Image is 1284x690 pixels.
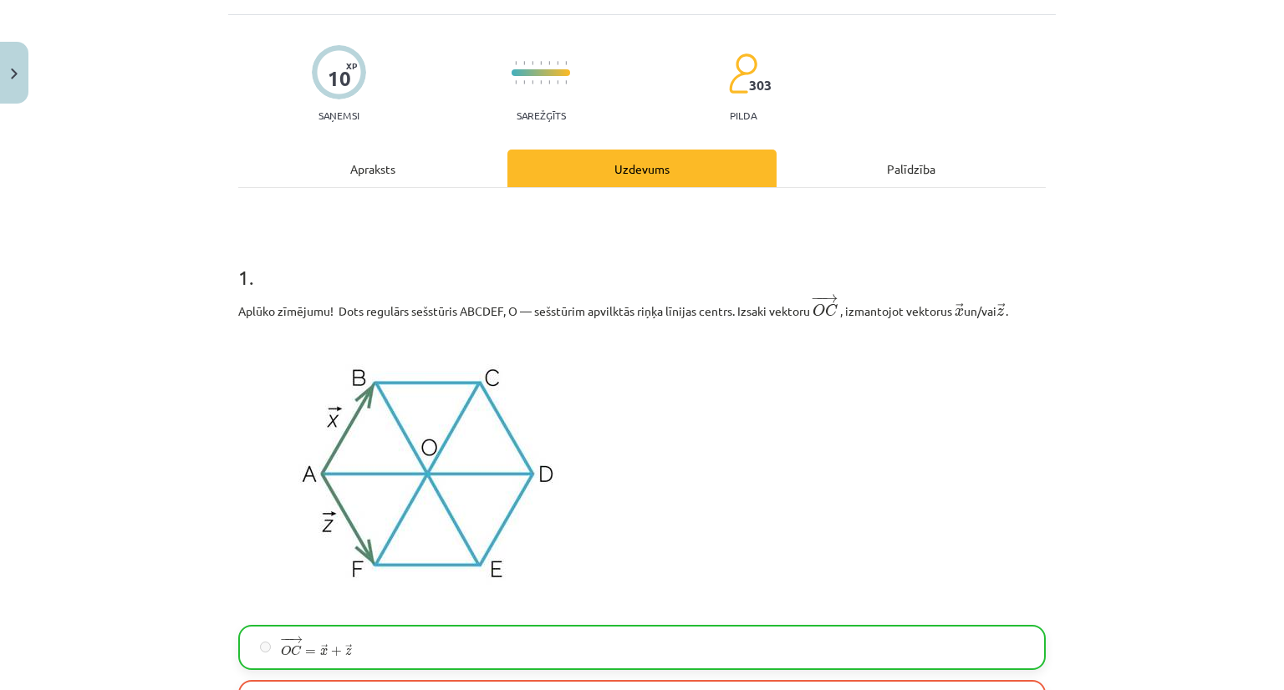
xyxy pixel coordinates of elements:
[816,294,818,303] span: −
[281,645,291,656] span: O
[997,303,1006,315] span: →
[328,67,351,90] div: 10
[548,61,550,65] img: icon-short-line-57e1e144782c952c97e751825c79c345078a6d821885a25fce030b3d8c18986b.svg
[523,80,525,84] img: icon-short-line-57e1e144782c952c97e751825c79c345078a6d821885a25fce030b3d8c18986b.svg
[565,80,567,84] img: icon-short-line-57e1e144782c952c97e751825c79c345078a6d821885a25fce030b3d8c18986b.svg
[11,68,18,79] img: icon-close-lesson-0947bae3869378f0d4975bcd49f059093ad1ed9edebbc8119c70593378902aed.svg
[777,150,1046,187] div: Palīdzība
[515,80,517,84] img: icon-short-line-57e1e144782c952c97e751825c79c345078a6d821885a25fce030b3d8c18986b.svg
[345,648,352,656] span: z
[548,80,550,84] img: icon-short-line-57e1e144782c952c97e751825c79c345078a6d821885a25fce030b3d8c18986b.svg
[345,644,352,654] span: →
[565,61,567,65] img: icon-short-line-57e1e144782c952c97e751825c79c345078a6d821885a25fce030b3d8c18986b.svg
[291,645,302,656] span: C
[955,308,964,317] span: x
[532,61,533,65] img: icon-short-line-57e1e144782c952c97e751825c79c345078a6d821885a25fce030b3d8c18986b.svg
[728,53,757,94] img: students-c634bb4e5e11cddfef0936a35e636f08e4e9abd3cc4e673bd6f9a4125e45ecb1.svg
[321,644,328,654] span: →
[955,303,964,315] span: →
[825,304,838,317] span: C
[238,293,1046,321] p: Aplūko zīmējumu! Dots regulārs sešstūris ABCDEF, O — sešstūrim apvilktās riņķa līnijas centrs. Iz...
[517,109,566,121] p: Sarežģīts
[289,636,303,643] span: →
[331,647,342,657] span: +
[280,636,291,643] span: −
[312,109,366,121] p: Saņemsi
[284,636,286,643] span: −
[540,80,542,84] img: icon-short-line-57e1e144782c952c97e751825c79c345078a6d821885a25fce030b3d8c18986b.svg
[813,304,825,317] span: O
[811,294,823,303] span: −
[515,61,517,65] img: icon-short-line-57e1e144782c952c97e751825c79c345078a6d821885a25fce030b3d8c18986b.svg
[523,61,525,65] img: icon-short-line-57e1e144782c952c97e751825c79c345078a6d821885a25fce030b3d8c18986b.svg
[730,109,757,121] p: pilda
[557,80,558,84] img: icon-short-line-57e1e144782c952c97e751825c79c345078a6d821885a25fce030b3d8c18986b.svg
[305,650,316,655] span: =
[822,294,838,303] span: →
[749,78,772,93] span: 303
[238,236,1046,288] h1: 1 .
[996,308,1004,317] span: z
[507,150,777,187] div: Uzdevums
[532,80,533,84] img: icon-short-line-57e1e144782c952c97e751825c79c345078a6d821885a25fce030b3d8c18986b.svg
[238,150,507,187] div: Apraksts
[346,61,357,70] span: XP
[540,61,542,65] img: icon-short-line-57e1e144782c952c97e751825c79c345078a6d821885a25fce030b3d8c18986b.svg
[320,648,328,656] span: x
[557,61,558,65] img: icon-short-line-57e1e144782c952c97e751825c79c345078a6d821885a25fce030b3d8c18986b.svg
